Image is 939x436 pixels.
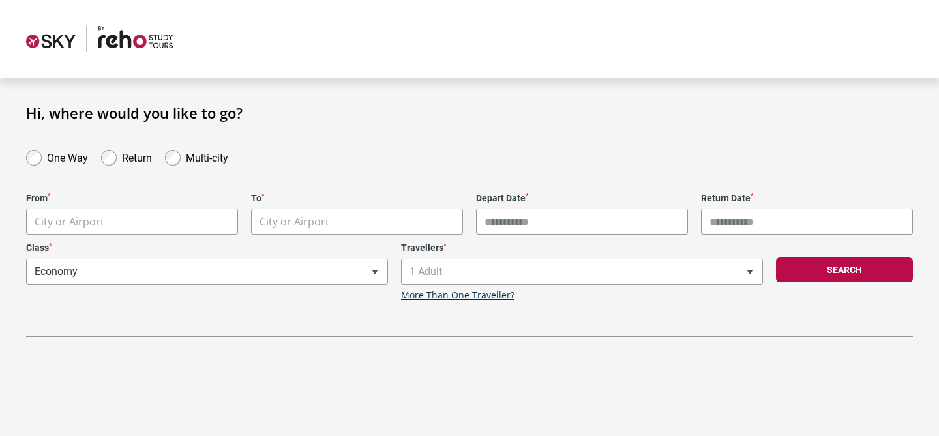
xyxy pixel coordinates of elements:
span: City or Airport [260,214,329,229]
button: Search [776,257,913,282]
label: From [26,193,238,204]
label: Return [122,149,152,164]
label: Depart Date [476,193,688,204]
span: Economy [27,259,387,284]
span: 1 Adult [401,259,763,285]
span: Economy [26,259,388,285]
span: City or Airport [251,209,463,235]
span: City or Airport [26,209,238,235]
span: City or Airport [35,214,104,229]
label: Class [26,242,388,254]
label: One Way [47,149,88,164]
a: More Than One Traveller? [401,290,514,301]
span: City or Airport [252,209,462,235]
label: Return Date [701,193,913,204]
label: To [251,193,463,204]
span: 1 Adult [402,259,762,284]
label: Multi-city [186,149,228,164]
label: Travellers [401,242,763,254]
span: City or Airport [27,209,237,235]
h1: Hi, where would you like to go? [26,104,913,121]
